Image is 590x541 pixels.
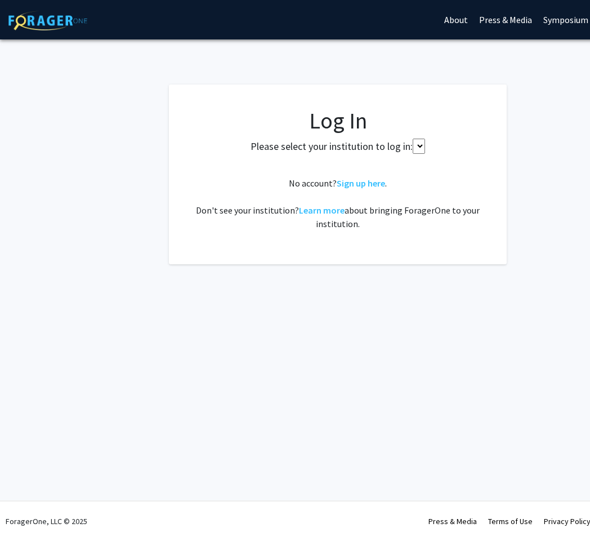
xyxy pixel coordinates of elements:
[337,178,385,189] a: Sign up here
[428,516,477,526] a: Press & Media
[191,107,484,134] h1: Log In
[6,502,87,541] div: ForagerOne, LLC © 2025
[191,176,484,230] div: No account? . Don't see your institution? about bringing ForagerOne to your institution.
[299,205,345,216] a: Learn more about bringing ForagerOne to your institution
[488,516,533,526] a: Terms of Use
[251,139,413,154] label: Please select your institution to log in:
[8,11,87,30] img: ForagerOne Logo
